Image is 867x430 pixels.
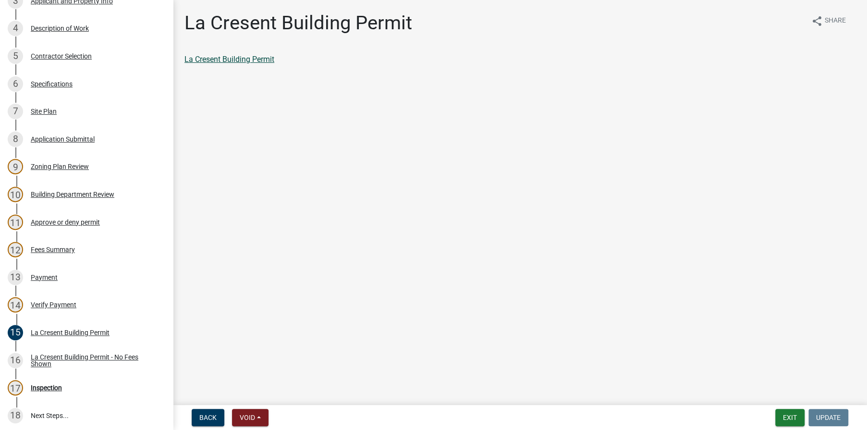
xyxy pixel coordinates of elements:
[192,409,224,426] button: Back
[199,414,217,421] span: Back
[31,81,73,87] div: Specifications
[31,53,92,60] div: Contractor Selection
[811,15,823,27] i: share
[8,242,23,257] div: 12
[8,353,23,368] div: 16
[8,270,23,285] div: 13
[31,246,75,253] div: Fees Summary
[31,136,95,143] div: Application Submittal
[8,104,23,119] div: 7
[31,274,58,281] div: Payment
[825,15,846,27] span: Share
[31,191,114,198] div: Building Department Review
[31,219,100,226] div: Approve or deny permit
[8,159,23,174] div: 9
[232,409,269,426] button: Void
[8,380,23,395] div: 17
[240,414,255,421] span: Void
[31,384,62,391] div: Inspection
[8,187,23,202] div: 10
[31,329,110,336] div: La Cresent Building Permit
[8,131,23,147] div: 8
[8,76,23,92] div: 6
[31,301,76,308] div: Verify Payment
[184,12,412,35] h1: La Cresent Building Permit
[8,48,23,64] div: 5
[808,409,848,426] button: Update
[8,325,23,340] div: 15
[8,21,23,36] div: 4
[31,354,158,367] div: La Cresent Building Permit - No Fees Shown
[8,408,23,423] div: 18
[804,12,854,30] button: shareShare
[184,55,274,64] a: La Cresent Building Permit
[8,297,23,312] div: 14
[31,25,89,32] div: Description of Work
[816,414,841,421] span: Update
[31,108,57,115] div: Site Plan
[31,163,89,170] div: Zoning Plan Review
[8,215,23,230] div: 11
[775,409,805,426] button: Exit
